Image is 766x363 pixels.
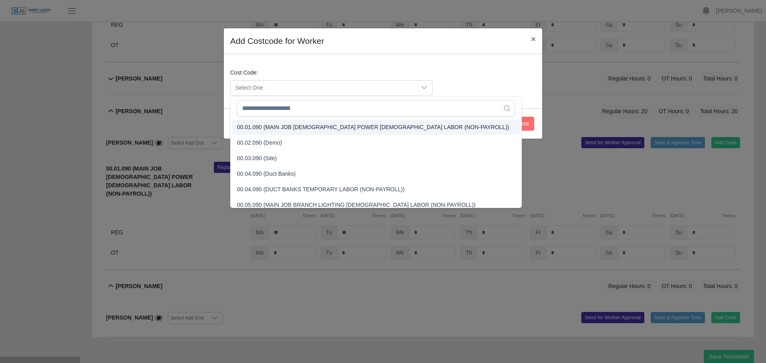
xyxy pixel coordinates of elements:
button: Close [525,28,542,49]
li: 00.04.090 (Duct Banks) [232,167,520,181]
span: 00.01.090 (MAIN JOB [DEMOGRAPHIC_DATA] POWER [DEMOGRAPHIC_DATA] LABOR (NON-PAYROLL)) [237,123,509,131]
span: 00.04.090 (Duct Banks) [237,170,296,178]
li: 00.01.090 (MAIN JOB TEMP POWER TEMPORARY LABOR (NON-PAYROLL)) [232,120,520,135]
span: Select One [231,80,416,95]
button: Close [509,117,534,131]
li: 00.04.090 (DUCT BANKS TEMPORARY LABOR (NON-PAYROLL)) [232,182,520,197]
span: 00.03.090 (Site) [237,154,277,163]
span: 00.05.090 (MAIN JOB BRANCH LIGHTING [DEMOGRAPHIC_DATA] LABOR (NON-PAYROLL)) [237,201,476,209]
span: 00.02.090 (Demo) [237,139,282,147]
span: 00.04.090 (DUCT BANKS TEMPORARY LABOR (NON-PAYROLL)) [237,185,405,194]
li: 00.03.090 (Site) [232,151,520,166]
label: Cost Code: [230,69,258,77]
li: 00.02.090 (Demo) [232,135,520,150]
span: × [531,34,536,43]
h4: Add Costcode for Worker [230,35,324,47]
li: 00.05.090 (MAIN JOB BRANCH LIGHTING TEMPORARY LABOR (NON-PAYROLL)) [232,198,520,212]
